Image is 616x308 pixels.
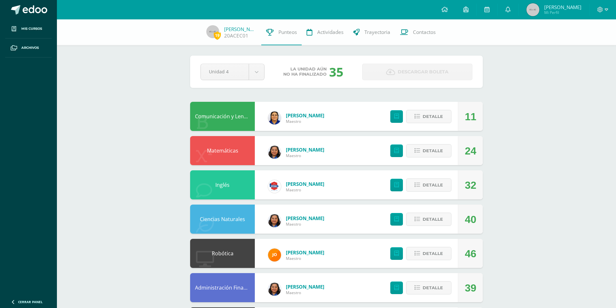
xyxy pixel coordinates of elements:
[526,3,539,16] img: 45x45
[406,213,451,226] button: Detalle
[423,282,443,294] span: Detalle
[465,273,476,303] div: 39
[302,19,348,45] a: Actividades
[395,19,440,45] a: Contactos
[190,102,255,131] div: Comunicación y Lenguaje
[329,63,343,80] div: 35
[190,136,255,165] div: Matemáticas
[214,31,221,39] span: 19
[190,239,255,268] div: Robótica
[286,215,324,221] span: [PERSON_NAME]
[465,102,476,131] div: 11
[286,146,324,153] span: [PERSON_NAME]
[224,26,256,32] a: [PERSON_NAME]
[406,110,451,123] button: Detalle
[406,281,451,294] button: Detalle
[544,10,581,15] span: Mi Perfil
[190,273,255,302] div: Administración Financiera
[465,239,476,268] div: 46
[317,29,343,36] span: Actividades
[406,144,451,157] button: Detalle
[268,112,281,124] img: 18999b0c88c0c89f4036395265363e11.png
[465,136,476,165] div: 24
[209,64,241,79] span: Unidad 4
[286,119,324,124] span: Maestro
[283,67,327,77] span: La unidad aún no ha finalizado
[465,171,476,200] div: 32
[544,4,581,10] span: [PERSON_NAME]
[423,111,443,122] span: Detalle
[286,256,324,261] span: Maestro
[21,45,39,50] span: Archivos
[268,214,281,227] img: 69811a18efaaf8681e80bc1d2c1e08b6.png
[268,249,281,261] img: 30108eeae6c649a9a82bfbaad6c0d1cb.png
[5,19,52,38] a: Mis cursos
[224,32,248,39] a: 20ACEC01
[286,221,324,227] span: Maestro
[21,26,42,31] span: Mis cursos
[398,64,448,80] span: Descargar boleta
[348,19,395,45] a: Trayectoria
[423,213,443,225] span: Detalle
[465,205,476,234] div: 40
[406,178,451,192] button: Detalle
[406,247,451,260] button: Detalle
[286,283,324,290] span: [PERSON_NAME]
[261,19,302,45] a: Punteos
[268,180,281,193] img: 2081dd1b3de7387dfa3e2d3118dc9f18.png
[201,64,264,80] a: Unidad 4
[268,283,281,296] img: 69811a18efaaf8681e80bc1d2c1e08b6.png
[423,248,443,260] span: Detalle
[206,25,219,38] img: 45x45
[286,249,324,256] span: [PERSON_NAME]
[286,187,324,193] span: Maestro
[364,29,390,36] span: Trayectoria
[18,300,43,304] span: Cerrar panel
[278,29,297,36] span: Punteos
[286,181,324,187] span: [PERSON_NAME]
[286,112,324,119] span: [PERSON_NAME]
[423,179,443,191] span: Detalle
[413,29,436,36] span: Contactos
[423,145,443,157] span: Detalle
[286,153,324,158] span: Maestro
[190,205,255,234] div: Ciencias Naturales
[286,290,324,295] span: Maestro
[5,38,52,58] a: Archivos
[268,146,281,159] img: 69811a18efaaf8681e80bc1d2c1e08b6.png
[190,170,255,199] div: Inglés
